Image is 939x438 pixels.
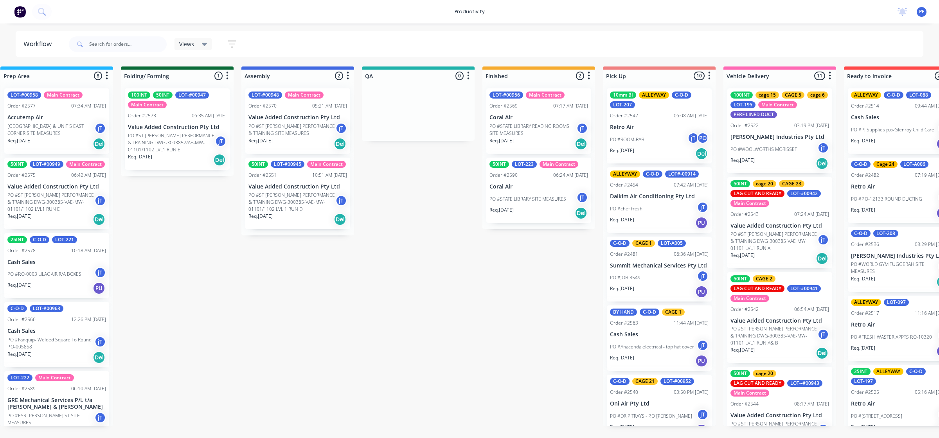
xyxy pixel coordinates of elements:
div: PU [695,424,708,436]
div: PO [697,132,709,144]
div: 06:35 AM [DATE] [192,112,227,119]
div: Order #2569 [489,102,518,109]
div: LOT-#00948Main ContractOrder #257005:21 AM [DATE]Value Added Construction Pty LtdPO #ST [PERSON_N... [245,88,350,154]
div: PERF LINED DUCT [730,111,777,118]
div: LOT-#00948 [248,92,282,99]
p: Req. [DATE] [851,275,875,282]
div: 06:10 AM [DATE] [71,385,106,392]
div: LOT-195 [730,101,756,108]
div: jT [335,122,347,134]
div: PU [695,217,708,229]
div: Order #2517 [851,310,879,317]
div: LOT-#00963 [30,305,63,312]
div: LOT-#00958 [7,92,41,99]
div: Order #2563 [610,320,638,327]
p: Retro Air [610,124,709,131]
div: Order #2573 [128,112,156,119]
div: Order #2575 [7,172,36,179]
div: Order #2590 [489,172,518,179]
div: 03:19 PM [DATE] [794,122,829,129]
div: LOT-#00956Main ContractOrder #256907:17 AM [DATE]Coral AirPO #STATE LIBRARY READING ROOMS SITE ME... [486,88,591,154]
p: Value Added Construction Pty Ltd [730,223,829,229]
div: Main Contract [730,390,769,397]
p: Req. [DATE] [730,252,755,259]
div: 07:24 AM [DATE] [794,211,829,218]
p: PO #ESR [PERSON_NAME] ST SITE MEASURES [7,412,94,426]
p: PO #WOOLWORTHS MORISSET [730,146,797,153]
p: Accutemp Air [7,114,106,121]
div: LOT-#00958Main ContractOrder #257707:34 AM [DATE]Accutemp Air[GEOGRAPHIC_DATA] & UNIT 5 EAST CORN... [4,88,109,154]
div: CAGE 1 [662,309,685,316]
div: jT [817,142,829,154]
div: LOT-A006 [900,161,928,168]
p: PO #chef fresh [610,205,642,212]
img: Factory [14,6,26,18]
p: Req. [DATE] [610,147,634,154]
p: PO #ROOM-RAB [610,136,644,143]
div: Del [816,347,828,359]
div: 07:17 AM [DATE] [553,102,588,109]
div: 12:26 PM [DATE] [71,316,106,323]
div: C-O-D [851,161,871,168]
p: PO #DRIP TRAYS - P.O [PERSON_NAME] [610,413,692,420]
div: LOT-097 [884,299,909,306]
div: PU [93,282,105,294]
div: Main Contract [730,295,769,302]
div: Order #2570 [248,102,277,109]
div: LAG CUT AND READY [730,380,784,387]
p: PO #JOB 3549 [610,274,640,281]
div: LOT#-00914 [665,171,699,178]
p: Cash Sales [7,328,106,334]
div: LOT-#00949 [30,161,63,168]
div: Order #2547 [610,112,638,119]
p: Req. [DATE] [128,153,152,160]
div: 07:34 AM [DATE] [71,102,106,109]
p: Req. [DATE] [730,157,755,164]
p: PO #PJ Supplies p.o-Glenroy Child Care [851,126,934,133]
div: LOT--#00943 [787,380,822,387]
div: Del [93,138,105,150]
div: CAGE 2 [753,275,775,282]
div: jT [576,122,588,134]
div: 50INTCAGE 2LAG CUT AND READYLOT-#00941Main ContractOrder #254206:54 AM [DATE]Value Added Construc... [727,272,832,363]
p: Req. [DATE] [610,216,634,223]
div: Del [695,147,708,160]
div: 10:51 AM [DATE] [312,172,347,179]
div: 50INT [489,161,509,168]
div: CAGE 21 [632,378,658,385]
div: jT [697,270,709,282]
div: jT [215,135,227,147]
p: Req. [DATE] [610,424,634,431]
div: 10mm BIALLEYWAYC-O-DLOT-207Order #254706:08 AM [DATE]Retro AirPO #ROOM-RABjTPOReq.[DATE]Del [607,88,712,163]
div: jT [94,412,106,424]
div: 100INTcage 15CAGE 5cage 6LOT-195Main ContractPERF LINED DUCTOrder #252203:19 PM [DATE][PERSON_NAM... [727,88,832,173]
p: PO #STATE LIBRARY READING ROOMS SITE MEASURES [489,123,576,137]
div: Order #2566 [7,316,36,323]
div: 05:21 AM [DATE] [312,102,347,109]
div: Order #2544 [730,400,759,407]
div: Del [575,207,587,219]
div: C-O-D [640,309,659,316]
div: LOT-223 [512,161,537,168]
div: 07:42 AM [DATE] [674,181,709,188]
div: Del [334,138,346,150]
p: Req. [DATE] [7,137,32,144]
div: jT [697,201,709,213]
p: Value Added Construction Pty Ltd [248,114,347,121]
p: Req. [DATE] [610,354,634,361]
div: Main Contract [526,92,565,99]
p: Req. [DATE] [851,206,875,214]
p: Value Added Construction Pty Ltd [7,183,106,190]
div: 11:44 AM [DATE] [674,320,709,327]
div: Order #2482 [851,172,879,179]
p: Coral Air [489,114,588,121]
div: Del [575,138,587,150]
div: Main Contract [128,101,167,108]
p: Req. [DATE] [248,213,273,220]
div: 06:24 AM [DATE] [553,172,588,179]
div: C-O-D [30,236,49,243]
p: PO #[STREET_ADDRESS] [851,413,902,420]
div: LOT-A005 [658,240,686,247]
div: LAG CUT AND READY [730,190,784,197]
div: Order #2577 [7,102,36,109]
